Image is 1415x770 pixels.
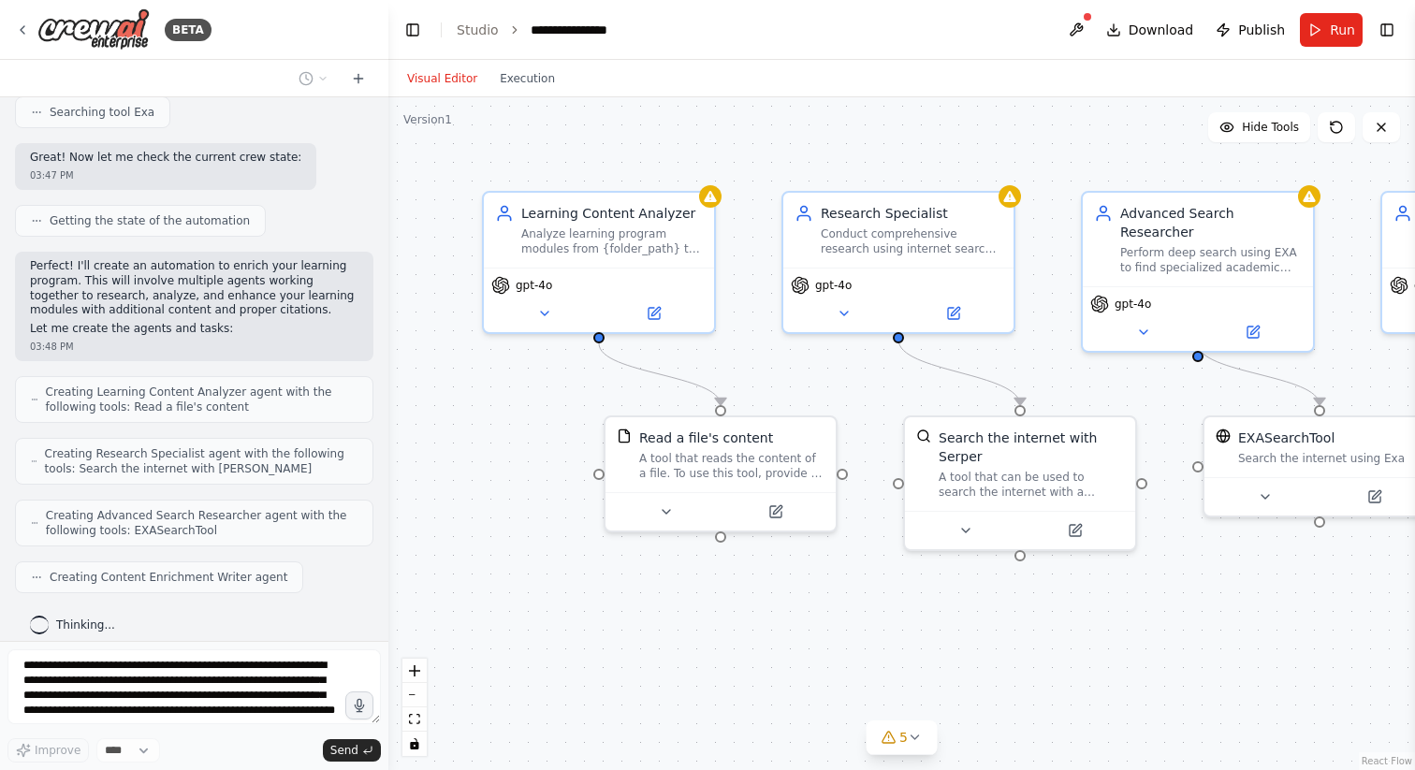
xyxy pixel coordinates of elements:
[617,429,632,443] img: FileReadTool
[1216,429,1231,443] img: EXASearchTool
[1300,13,1363,47] button: Run
[722,501,828,523] button: Open in side panel
[37,8,150,51] img: Logo
[402,683,427,707] button: zoom out
[1238,429,1335,447] div: EXASearchTool
[821,226,1002,256] div: Conduct comprehensive research using internet search and academic sources to find relevant, high-...
[639,451,824,481] div: A tool that reads the content of a file. To use this tool, provide a 'file_path' parameter with t...
[521,226,703,256] div: Analyze learning program modules from {folder_path} to identify topics, gaps, and areas that need...
[7,738,89,763] button: Improve
[1330,21,1355,39] span: Run
[400,17,426,43] button: Hide left sidebar
[343,67,373,90] button: Start a new chat
[1129,21,1194,39] span: Download
[457,21,627,39] nav: breadcrumb
[402,707,427,732] button: fit view
[46,385,357,414] span: Creating Learning Content Analyzer agent with the following tools: Read a file's content
[30,322,358,337] p: Let me create the agents and tasks:
[30,168,301,182] div: 03:47 PM
[889,340,1029,405] g: Edge from f5c10a8a-f72f-4c42-b66c-780aa59069c9 to 110a54da-cd0d-4d76-9102-fb4739edba5b
[639,429,773,447] div: Read a file's content
[330,743,358,758] span: Send
[323,739,381,762] button: Send
[821,204,1002,223] div: Research Specialist
[402,659,427,756] div: React Flow controls
[1115,297,1151,312] span: gpt-4o
[781,191,1015,334] div: Research SpecialistConduct comprehensive research using internet search and academic sources to f...
[516,278,552,293] span: gpt-4o
[403,112,452,127] div: Version 1
[900,302,1006,325] button: Open in side panel
[1374,17,1400,43] button: Show right sidebar
[396,67,489,90] button: Visual Editor
[1208,112,1310,142] button: Hide Tools
[291,67,336,90] button: Switch to previous chat
[939,470,1124,500] div: A tool that can be used to search the internet with a search_query. Supports different search typ...
[866,720,938,755] button: 5
[457,22,499,37] a: Studio
[939,429,1124,466] div: Search the internet with Serper
[1081,191,1315,353] div: Advanced Search ResearcherPerform deep search using EXA to find specialized academic and technica...
[1120,245,1302,275] div: Perform deep search using EXA to find specialized academic and technical content related to {topi...
[50,213,250,228] span: Getting the state of the automation
[402,732,427,756] button: toggle interactivity
[521,204,703,223] div: Learning Content Analyzer
[604,415,838,532] div: FileReadToolRead a file's contentA tool that reads the content of a file. To use this tool, provi...
[1362,756,1412,766] a: React Flow attribution
[601,302,707,325] button: Open in side panel
[903,415,1137,551] div: SerperDevToolSearch the internet with SerperA tool that can be used to search the internet with a...
[1189,343,1329,405] g: Edge from bc664ba4-a2c8-4f62-b87e-4eddbaae2aa1 to 6c69d8e5-6658-46f7-bb54-5b7f81101ca1
[1242,120,1299,135] span: Hide Tools
[1238,21,1285,39] span: Publish
[1200,321,1306,343] button: Open in side panel
[50,105,154,120] span: Searching tool Exa
[1208,13,1292,47] button: Publish
[1022,519,1128,542] button: Open in side panel
[56,617,115,632] span: Thinking...
[30,340,358,354] div: 03:48 PM
[899,728,908,747] span: 5
[30,259,358,317] p: Perfect! I'll create an automation to enrich your learning program. This will involve multiple ag...
[482,191,716,334] div: Learning Content AnalyzerAnalyze learning program modules from {folder_path} to identify topics, ...
[45,446,357,476] span: Creating Research Specialist agent with the following tools: Search the internet with [PERSON_NAME]
[165,19,212,41] div: BETA
[1099,13,1202,47] button: Download
[50,570,287,585] span: Creating Content Enrichment Writer agent
[345,691,373,719] button: Click to speak your automation idea
[30,151,301,166] p: Great! Now let me check the current crew state:
[916,429,931,443] img: SerperDevTool
[590,343,730,405] g: Edge from 2487a1eb-cac5-471d-9468-f59b83cb5436 to 34badf82-01a9-47d3-9ef7-661dbdab660b
[815,278,852,293] span: gpt-4o
[35,743,80,758] span: Improve
[489,67,566,90] button: Execution
[46,508,357,538] span: Creating Advanced Search Researcher agent with the following tools: EXASearchTool
[1120,204,1302,241] div: Advanced Search Researcher
[402,659,427,683] button: zoom in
